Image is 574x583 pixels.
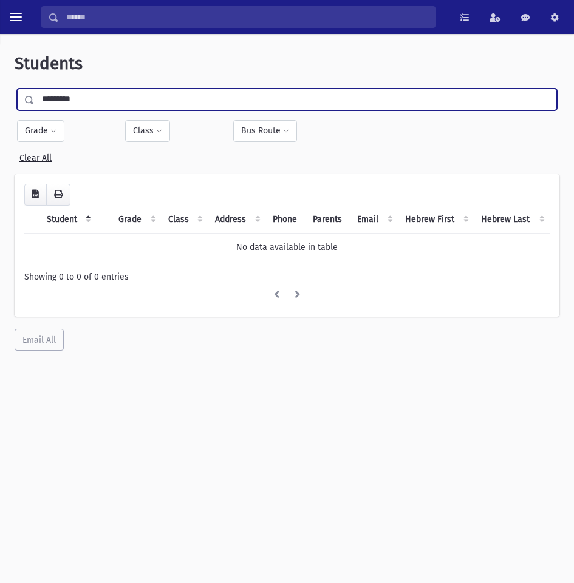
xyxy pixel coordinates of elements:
button: CSV [24,184,47,206]
a: Clear All [19,148,52,163]
button: Class [125,120,170,142]
th: Student: activate to sort column descending [39,206,97,234]
th: Phone [265,206,305,234]
button: Grade [17,120,64,142]
button: toggle menu [5,6,27,28]
th: Class: activate to sort column ascending [161,206,208,234]
button: Email All [15,329,64,351]
button: Bus Route [233,120,297,142]
td: No data available in table [24,233,550,261]
th: Parents [306,206,350,234]
th: Hebrew First: activate to sort column ascending [398,206,474,234]
span: Students [15,53,83,73]
div: Showing 0 to 0 of 0 entries [24,271,550,283]
th: Hebrew Last: activate to sort column ascending [474,206,550,234]
button: Print [46,184,70,206]
th: Address: activate to sort column ascending [208,206,265,234]
th: Grade: activate to sort column ascending [111,206,161,234]
input: Search [59,6,435,28]
th: Email: activate to sort column ascending [350,206,398,234]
